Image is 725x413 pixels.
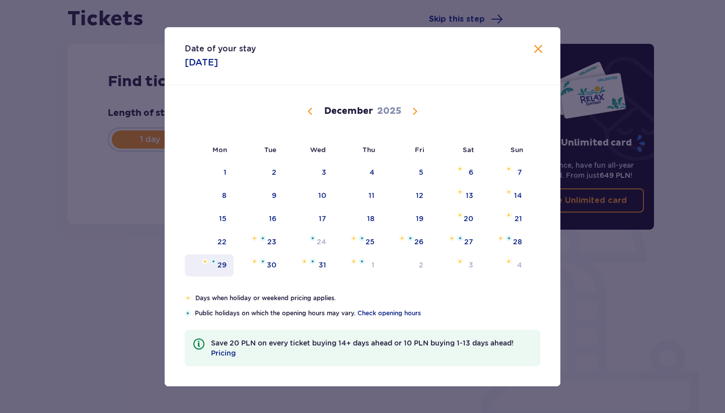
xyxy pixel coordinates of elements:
div: Calendar [165,85,560,294]
td: Sunday, December 7, 2025 [480,162,529,184]
td: Friday, December 5, 2025 [382,162,430,184]
div: 20 [464,214,473,224]
td: Thursday, December 11, 2025 [333,185,382,207]
div: 8 [222,190,227,200]
div: 16 [269,214,276,224]
td: Tuesday, December 16, 2025 [234,208,283,230]
td: Monday, December 1, 2025 [185,162,234,184]
div: 13 [466,190,473,200]
div: 12 [416,190,423,200]
div: 18 [367,214,375,224]
small: Thu [362,146,375,154]
div: 4 [370,167,375,177]
td: Sunday, December 21, 2025 [480,208,529,230]
small: Mon [212,146,227,154]
td: Saturday, December 6, 2025 [430,162,480,184]
td: Wednesday, December 17, 2025 [283,208,333,230]
small: Tue [264,146,276,154]
div: 5 [419,167,423,177]
td: Wednesday, December 10, 2025 [283,185,333,207]
td: Monday, December 8, 2025 [185,185,234,207]
div: 11 [369,190,375,200]
td: Friday, December 19, 2025 [382,208,430,230]
td: Saturday, December 20, 2025 [430,208,480,230]
div: 15 [219,214,227,224]
td: Sunday, December 14, 2025 [480,185,529,207]
td: Monday, December 15, 2025 [185,208,234,230]
p: December [324,105,373,117]
p: [DATE] [185,56,218,68]
div: 2 [272,167,276,177]
p: 2025 [377,105,401,117]
small: Fri [415,146,424,154]
td: Saturday, December 13, 2025 [430,185,480,207]
small: Sat [463,146,474,154]
div: 9 [272,190,276,200]
td: Thursday, December 18, 2025 [333,208,382,230]
div: 17 [319,214,326,224]
td: Tuesday, December 2, 2025 [234,162,283,184]
div: 3 [322,167,326,177]
small: Wed [310,146,326,154]
td: Tuesday, December 9, 2025 [234,185,283,207]
p: Date of your stay [185,43,256,54]
div: 6 [469,167,473,177]
td: Thursday, December 4, 2025 [333,162,382,184]
td: Wednesday, December 3, 2025 [283,162,333,184]
div: 1 [224,167,227,177]
td: Friday, December 12, 2025 [382,185,430,207]
div: 19 [416,214,423,224]
div: 10 [318,190,326,200]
